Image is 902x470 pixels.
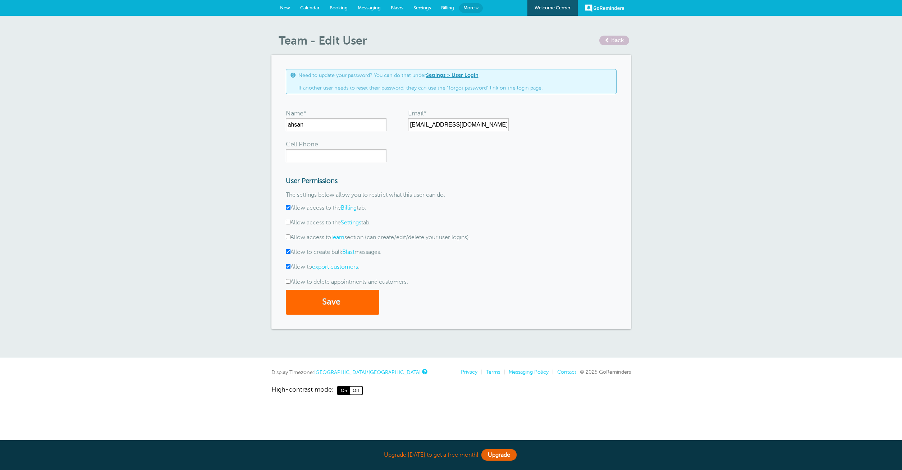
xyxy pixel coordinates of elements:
[286,279,408,285] label: Allow to delete appointments and customers.
[599,36,629,45] a: Back
[500,369,505,375] li: |
[509,369,549,375] a: Messaging Policy
[338,387,350,394] span: On
[286,220,290,224] input: Allow access to theSettingstab.
[477,369,482,375] li: |
[312,264,358,270] a: export customers
[463,5,475,10] span: More
[486,369,500,375] a: Terms
[286,249,290,254] input: Allow to create bulkBlastmessages.
[271,369,426,375] div: Display Timezone:
[271,386,631,395] a: High-contrast mode: On Off
[342,249,354,255] a: Blast
[298,72,543,91] span: Need to update your password? You can do that under . If another user needs to reset their passwo...
[358,5,381,10] span: Messaging
[286,264,360,270] label: Allow to .
[422,369,426,374] a: This is the timezone being used to display dates and times to you on this device. Click the timez...
[286,177,502,185] h3: User Permissions
[271,386,334,395] span: High-contrast mode:
[286,234,290,239] input: Allow access toTeamsection (can create/edit/delete your user logins).
[286,290,379,315] button: Save
[271,447,631,463] div: Upgrade [DATE] to get a free month!
[611,37,624,44] span: Back
[341,205,357,211] a: Billing
[314,369,421,375] a: [GEOGRAPHIC_DATA]/[GEOGRAPHIC_DATA]
[286,205,290,210] input: Allow access to theBillingtab.
[286,110,306,117] label: Name*
[300,5,320,10] span: Calendar
[461,369,477,375] a: Privacy
[459,3,483,13] a: More
[286,219,371,226] label: Allow access to the tab.
[286,264,290,269] input: Allow toexport customers.
[426,72,479,78] a: Settings > User Login
[286,234,470,241] label: Allow access to section (can create/edit/delete your user logins).
[580,369,631,375] span: © 2025 GoReminders
[280,5,290,10] span: New
[413,5,431,10] span: Settings
[441,5,454,10] span: Billing
[286,279,290,284] input: Allow to delete appointments and customers.
[549,369,554,375] li: |
[391,5,403,10] span: Blasts
[330,234,344,241] a: Team
[279,34,631,47] h1: Team - Edit User
[330,5,348,10] span: Booking
[286,205,366,211] label: Allow access to the tab.
[286,141,318,147] label: Cell Phone
[341,219,361,226] a: Settings
[557,369,576,375] a: Contact
[350,387,362,394] span: Off
[286,192,502,199] p: The settings below allow you to restrict what this user can do.
[481,449,517,461] a: Upgrade
[408,110,426,117] label: Email*
[286,249,381,255] label: Allow to create bulk messages.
